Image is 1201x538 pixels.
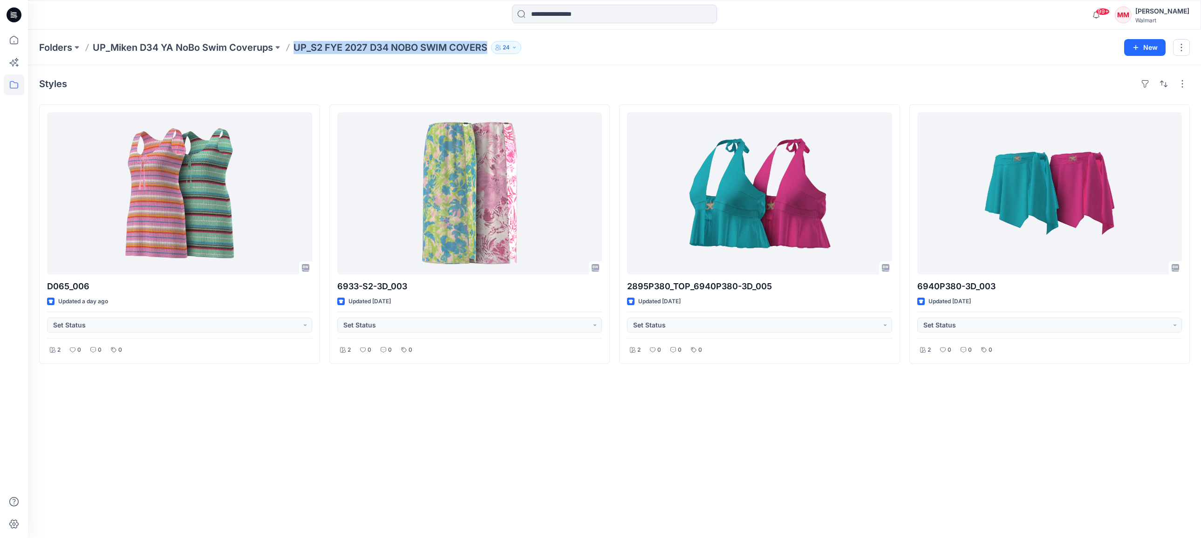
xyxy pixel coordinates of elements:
[39,78,67,89] h4: Styles
[917,112,1182,274] a: 6940P380-3D_003
[39,41,72,54] a: Folders
[657,345,661,355] p: 0
[47,280,312,293] p: D065_006
[928,345,931,355] p: 2
[58,297,108,306] p: Updated a day ago
[293,41,487,54] p: UP_S2 FYE 2027 D34 NOBO SWIM COVERS
[368,345,371,355] p: 0
[1096,8,1110,15] span: 99+
[348,345,351,355] p: 2
[118,345,122,355] p: 0
[637,345,641,355] p: 2
[627,112,892,274] a: 2895P380_TOP_6940P380-3D_005
[388,345,392,355] p: 0
[989,345,992,355] p: 0
[627,280,892,293] p: 2895P380_TOP_6940P380-3D_005
[491,41,521,54] button: 24
[337,280,602,293] p: 6933-S2-3D_003
[1135,6,1189,17] div: [PERSON_NAME]
[698,345,702,355] p: 0
[503,42,510,53] p: 24
[928,297,971,306] p: Updated [DATE]
[348,297,391,306] p: Updated [DATE]
[638,297,681,306] p: Updated [DATE]
[917,280,1182,293] p: 6940P380-3D_003
[337,112,602,274] a: 6933-S2-3D_003
[1124,39,1166,56] button: New
[93,41,273,54] a: UP_Miken D34 YA NoBo Swim Coverups
[1115,7,1132,23] div: MM
[77,345,81,355] p: 0
[968,345,972,355] p: 0
[98,345,102,355] p: 0
[409,345,412,355] p: 0
[948,345,951,355] p: 0
[678,345,682,355] p: 0
[57,345,61,355] p: 2
[47,112,312,274] a: D065_006
[1135,17,1189,24] div: Walmart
